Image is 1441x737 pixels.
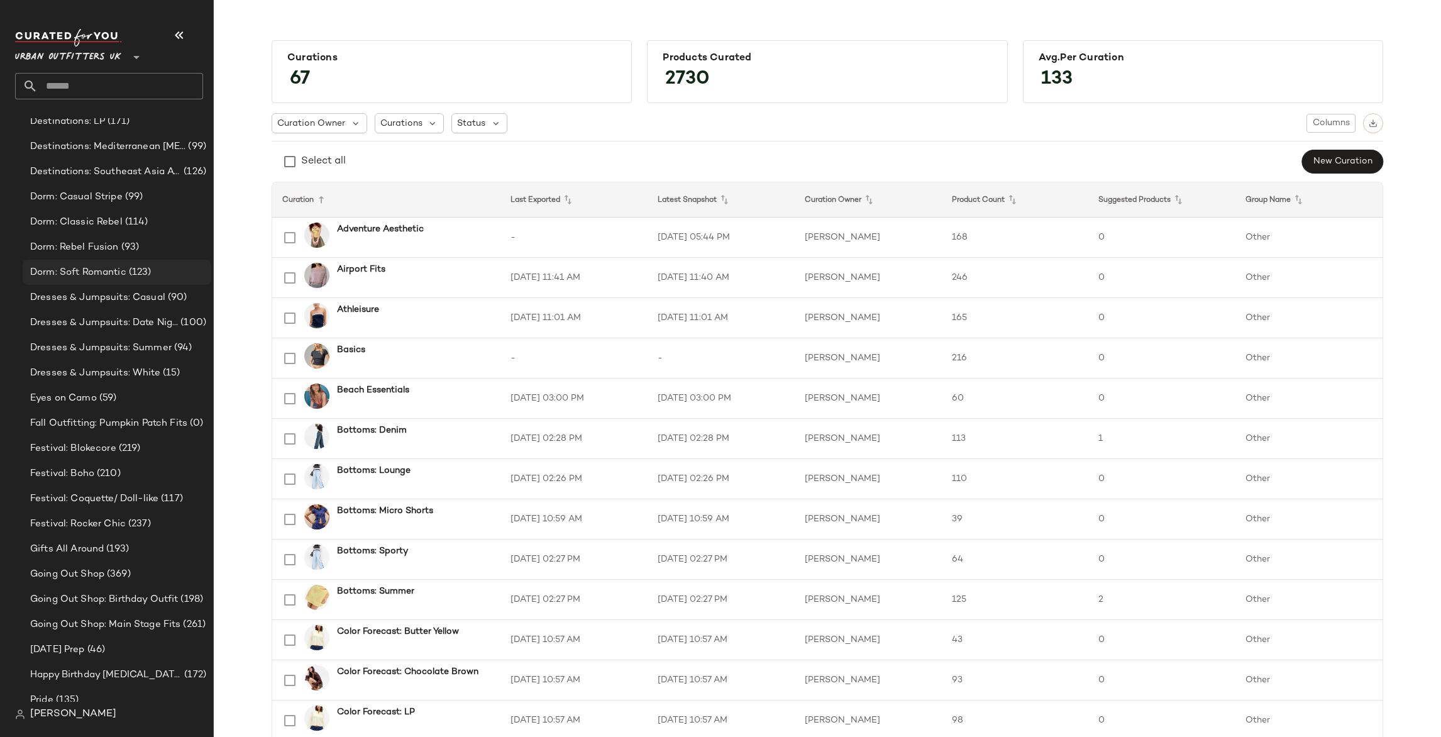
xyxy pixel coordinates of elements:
span: 133 [1029,57,1085,102]
td: [PERSON_NAME] [795,298,942,338]
td: Other [1235,218,1383,258]
td: [DATE] 11:41 AM [500,258,648,298]
span: (100) [178,316,206,330]
span: Going Out Shop [30,567,104,582]
img: 0112641640121_020_a2 [304,665,329,690]
button: New Curation [1302,150,1383,174]
img: svg%3e [1369,119,1378,128]
span: Curation Owner [277,117,345,130]
span: Pride [30,693,53,707]
img: 0123347820171_410_a2 [304,545,329,570]
td: [PERSON_NAME] [795,540,942,580]
b: Bottoms: Micro Shorts [337,504,433,518]
span: Going Out Shop: Birthday Outfit [30,592,178,607]
span: 2730 [653,57,722,102]
img: 0112920170007_001_b [304,343,329,368]
td: - [500,338,648,379]
span: (99) [185,140,206,154]
button: Columns [1306,114,1355,133]
span: Festival: Rocker Chic [30,517,126,531]
span: 67 [277,57,323,102]
span: (117) [158,492,183,506]
td: [DATE] 11:01 AM [500,298,648,338]
td: 113 [942,419,1089,459]
span: Columns [1312,118,1350,128]
img: 0131582180174_066_a2 [304,585,329,610]
span: Festival: Blokecore [30,441,116,456]
td: [DATE] 02:28 PM [648,419,795,459]
td: [DATE] 10:57 AM [500,620,648,660]
span: (46) [85,643,106,657]
div: Products Curated [663,52,991,64]
td: [DATE] 03:00 PM [648,379,795,419]
td: Other [1235,499,1383,540]
td: 39 [942,499,1089,540]
span: (59) [97,391,117,406]
img: 0152972620004_060_m [304,384,329,409]
td: 43 [942,620,1089,660]
td: Other [1235,258,1383,298]
span: Dresses & Jumpsuits: Casual [30,291,165,305]
span: Festival: Coquette/ Doll-like [30,492,158,506]
td: Other [1235,379,1383,419]
td: 0 [1088,379,1235,419]
img: 0148345530020_072_b [304,223,329,248]
td: 0 [1088,258,1235,298]
b: Bottoms: Sporty [337,545,408,558]
td: [DATE] 03:00 PM [500,379,648,419]
b: Bottoms: Denim [337,424,407,437]
td: [PERSON_NAME] [795,660,942,701]
td: 2 [1088,580,1235,620]
span: Festival: Boho [30,467,94,481]
td: [DATE] 11:01 AM [648,298,795,338]
span: [DATE] Prep [30,643,85,657]
b: Bottoms: Lounge [337,464,411,477]
span: Happy Birthday [MEDICAL_DATA] [30,668,182,682]
td: [DATE] 02:27 PM [648,580,795,620]
span: Dorm: Classic Rebel [30,215,123,230]
span: (114) [123,215,148,230]
span: Urban Outfitters UK [15,43,121,65]
span: Status [457,117,485,130]
td: [PERSON_NAME] [795,620,942,660]
span: Dresses & Jumpsuits: Date Night/ Night Out [30,316,178,330]
td: [PERSON_NAME] [795,258,942,298]
div: Select all [301,154,346,169]
b: Basics [337,343,365,357]
td: 60 [942,379,1089,419]
td: [DATE] 10:59 AM [500,499,648,540]
td: [DATE] 02:26 PM [500,459,648,499]
span: (90) [165,291,187,305]
span: [PERSON_NAME] [30,707,116,722]
td: 216 [942,338,1089,379]
img: 0114946350083_270_a2 [304,625,329,650]
td: Other [1235,338,1383,379]
td: [PERSON_NAME] [795,379,942,419]
span: (94) [172,341,192,355]
td: 125 [942,580,1089,620]
td: 64 [942,540,1089,580]
img: 0148347820013_041_a2 [304,303,329,328]
span: Dorm: Rebel Fusion [30,240,119,255]
td: [DATE] 11:40 AM [648,258,795,298]
span: (172) [182,668,206,682]
img: 0123347820171_410_a2 [304,464,329,489]
td: [DATE] 05:44 PM [648,218,795,258]
span: Curations [380,117,422,130]
td: [DATE] 02:28 PM [500,419,648,459]
b: Color Forecast: LP [337,706,415,719]
b: Color Forecast: Butter Yellow [337,625,459,638]
th: Curation [272,182,500,218]
span: (237) [126,517,151,531]
th: Group Name [1235,182,1383,218]
td: [PERSON_NAME] [795,218,942,258]
td: [DATE] 10:57 AM [648,620,795,660]
span: (198) [178,592,203,607]
span: New Curation [1313,157,1372,167]
b: Bottoms: Summer [337,585,414,598]
th: Last Exported [500,182,648,218]
td: Other [1235,459,1383,499]
th: Curation Owner [795,182,942,218]
td: 0 [1088,298,1235,338]
td: [DATE] 02:27 PM [500,580,648,620]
